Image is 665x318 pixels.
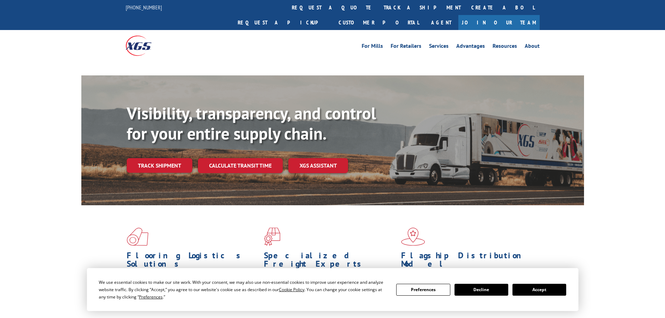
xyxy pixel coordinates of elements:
[396,284,450,296] button: Preferences
[288,158,348,173] a: XGS ASSISTANT
[198,158,283,173] a: Calculate transit time
[455,284,508,296] button: Decline
[127,228,148,246] img: xgs-icon-total-supply-chain-intelligence-red
[127,102,376,144] b: Visibility, transparency, and control for your entire supply chain.
[525,43,540,51] a: About
[99,279,388,301] div: We use essential cookies to make our site work. With your consent, we may also use non-essential ...
[126,4,162,11] a: [PHONE_NUMBER]
[458,15,540,30] a: Join Our Team
[87,268,578,311] div: Cookie Consent Prompt
[424,15,458,30] a: Agent
[264,228,280,246] img: xgs-icon-focused-on-flooring-red
[279,287,304,293] span: Cookie Policy
[362,43,383,51] a: For Mills
[333,15,424,30] a: Customer Portal
[512,284,566,296] button: Accept
[127,158,192,173] a: Track shipment
[493,43,517,51] a: Resources
[139,294,163,300] span: Preferences
[401,228,425,246] img: xgs-icon-flagship-distribution-model-red
[429,43,449,51] a: Services
[127,251,259,272] h1: Flooring Logistics Solutions
[391,43,421,51] a: For Retailers
[401,251,533,272] h1: Flagship Distribution Model
[264,251,396,272] h1: Specialized Freight Experts
[456,43,485,51] a: Advantages
[232,15,333,30] a: Request a pickup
